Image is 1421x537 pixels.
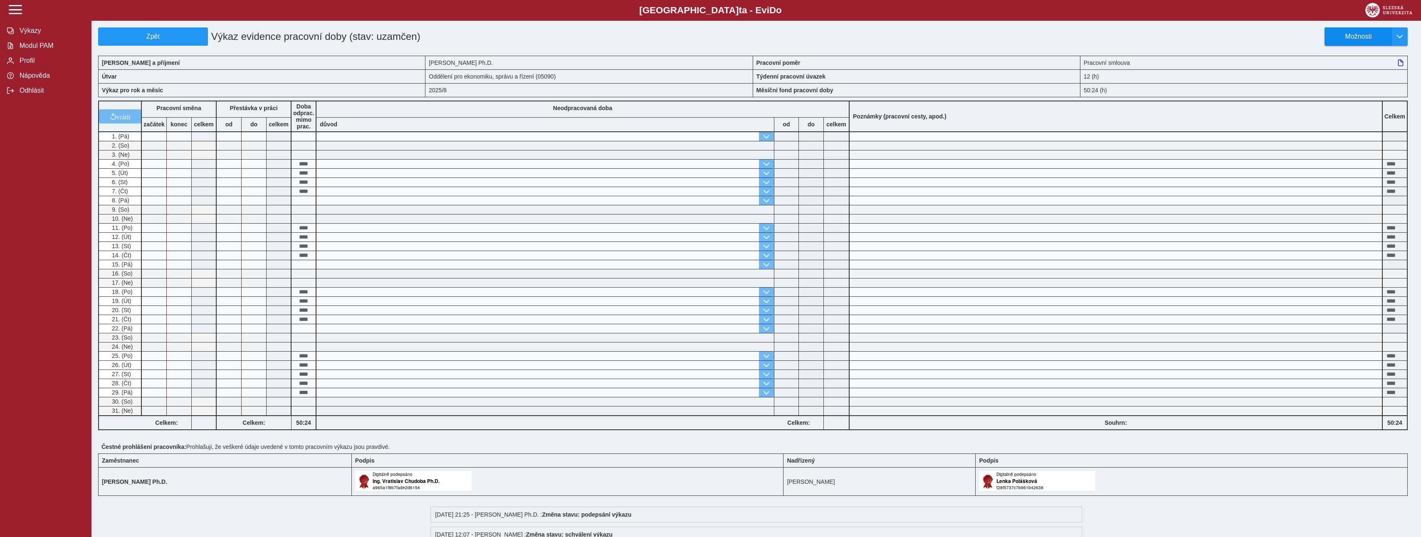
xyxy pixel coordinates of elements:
[102,59,180,66] b: [PERSON_NAME] a příjmení
[110,188,128,195] span: 7. (Čt)
[110,142,129,149] span: 2. (So)
[217,419,291,426] b: Celkem:
[739,5,741,15] span: t
[110,215,133,222] span: 10. (Ne)
[102,478,167,485] b: [PERSON_NAME] Ph.D.
[110,160,129,167] span: 4. (Po)
[292,419,316,426] b: 50:24
[553,105,612,111] b: Neodpracovaná doba
[110,371,131,377] span: 27. (St)
[1365,3,1412,17] img: logo_web_su.png
[17,42,84,49] span: Modul PAM
[1325,27,1392,46] button: Možnosti
[110,261,133,268] span: 15. (Pá)
[787,457,815,464] b: Nadřízený
[110,380,131,387] span: 28. (Čt)
[110,389,133,396] span: 29. (Pá)
[355,457,375,464] b: Podpis
[774,419,823,426] b: Celkem:
[116,113,131,120] span: vrátit
[110,298,131,304] span: 19. (Út)
[110,325,133,332] span: 22. (Pá)
[110,252,131,259] span: 14. (Čt)
[756,87,833,94] b: Měsíční fond pracovní doby
[783,468,976,496] td: [PERSON_NAME]
[99,109,141,123] button: vrátit
[110,234,131,240] span: 12. (Út)
[110,307,131,313] span: 20. (St)
[799,121,823,128] b: do
[110,224,133,231] span: 11. (Po)
[1080,56,1408,69] div: Pracovní smlouva
[110,151,130,158] span: 3. (Ne)
[25,5,1396,16] b: [GEOGRAPHIC_DATA] a - Evi
[167,121,191,128] b: konec
[98,440,1414,453] div: Prohlašuji, že veškeré údaje uvedené v tomto pracovním výkazu jsou pravdivé.
[756,59,801,66] b: Pracovní poměr
[102,73,117,80] b: Útvar
[110,206,129,213] span: 9. (So)
[355,471,472,491] img: Digitálně podepsáno uživatelem
[102,457,139,464] b: Zaměstnanec
[242,121,266,128] b: do
[430,507,1082,522] div: [DATE] 21:25 - [PERSON_NAME] Ph.D. :
[542,511,632,518] b: Změna stavu: podepsání výkazu
[192,121,216,128] b: celkem
[110,362,131,368] span: 26. (Út)
[217,121,241,128] b: od
[156,105,201,111] b: Pracovní směna
[1105,419,1127,426] b: Souhrn:
[110,197,129,204] span: 8. (Pá)
[208,27,647,46] h1: Výkaz evidence pracovní doby (stav: uzamčen)
[142,121,166,128] b: začátek
[425,69,753,83] div: Oddělení pro ekonomiku, správu a řízení (05090)
[1383,419,1407,426] b: 50:24
[98,27,208,46] button: Zpět
[979,457,998,464] b: Podpis
[102,33,204,40] span: Zpět
[17,27,84,34] span: Výkazy
[142,419,191,426] b: Celkem:
[320,121,337,128] b: důvod
[110,288,133,295] span: 18. (Po)
[979,471,1095,491] img: Digitálně podepsáno uživatelem
[110,243,131,249] span: 13. (St)
[110,343,133,350] span: 24. (Ne)
[102,87,163,94] b: Výkaz pro rok a měsíc
[776,5,782,15] span: o
[110,407,133,414] span: 31. (Ne)
[110,279,133,286] span: 17. (Ne)
[110,398,133,405] span: 30. (So)
[756,73,826,80] b: Týdenní pracovní úvazek
[17,72,84,79] span: Nápověda
[293,103,314,130] b: Doba odprac. mimo prac.
[110,270,133,277] span: 16. (So)
[17,87,84,94] span: Odhlásit
[110,334,133,341] span: 23. (So)
[774,121,798,128] b: od
[1080,69,1408,83] div: 12 (h)
[1384,113,1405,120] b: Celkem
[267,121,291,128] b: celkem
[850,113,950,120] b: Poznámky (pracovní cesty, apod.)
[769,5,776,15] span: D
[110,352,133,359] span: 25. (Po)
[110,170,128,176] span: 5. (Út)
[230,105,277,111] b: Přestávka v práci
[824,121,849,128] b: celkem
[110,179,128,185] span: 6. (St)
[17,57,84,64] span: Profil
[425,83,753,97] div: 2025/8
[110,316,131,323] span: 21. (Čt)
[1080,83,1408,97] div: 50:24 (h)
[1332,33,1385,40] span: Možnosti
[110,133,129,140] span: 1. (Pá)
[101,443,186,450] b: Čestné prohlášení pracovníka:
[425,56,753,69] div: [PERSON_NAME] Ph.D.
